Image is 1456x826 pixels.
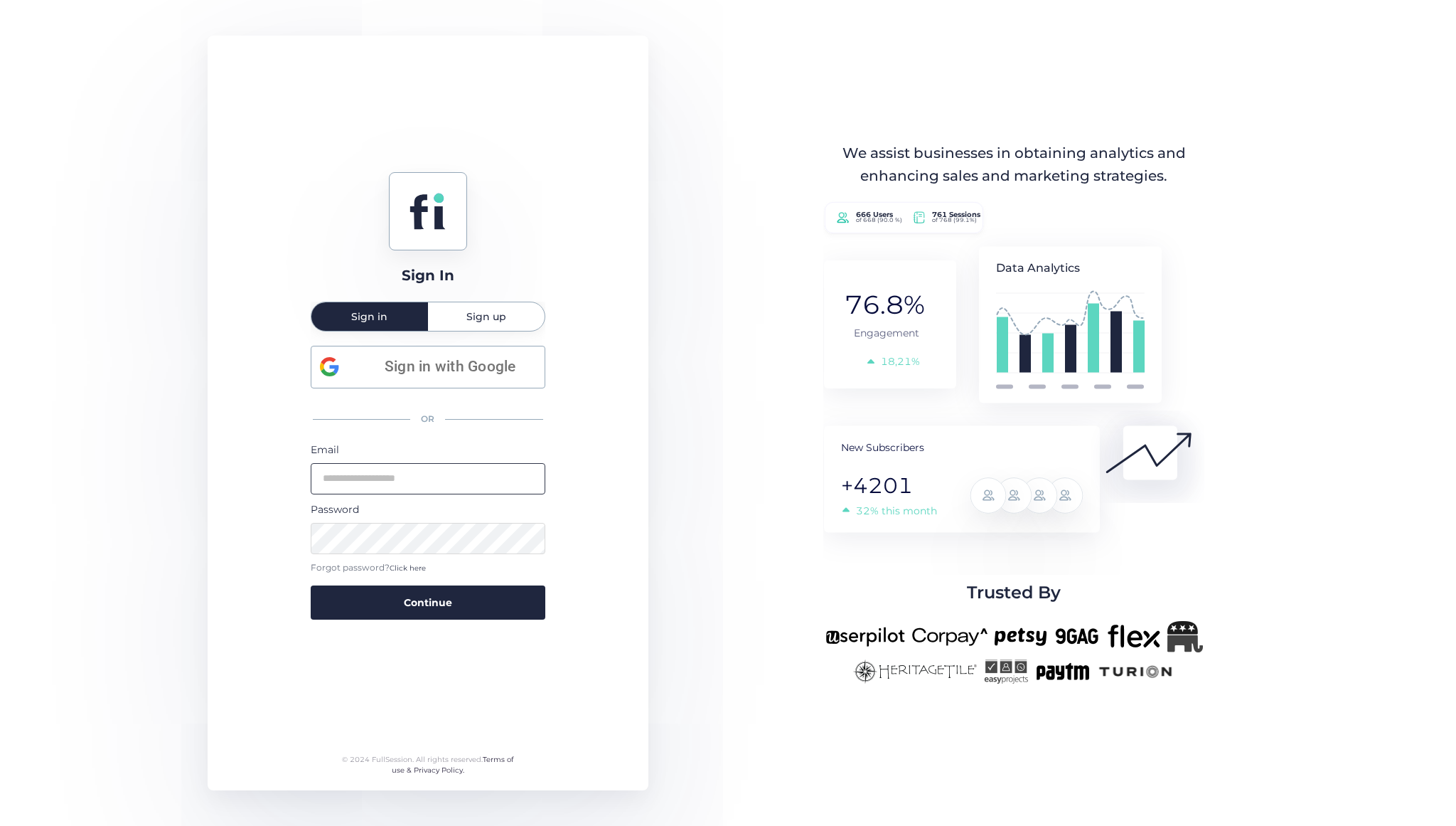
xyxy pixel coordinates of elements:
[881,355,920,368] tspan: 18,21%
[932,217,977,224] tspan: of 768 (99.1%)
[856,504,937,517] tspan: 32% this month
[311,502,545,517] div: Password
[466,312,506,322] span: Sign up
[1054,621,1101,652] img: 9gag-new.png
[1097,660,1174,684] img: turion-new.png
[1108,621,1160,652] img: flex-new.png
[1035,660,1090,684] img: paytm-new.png
[912,621,987,652] img: corpay-new.png
[365,355,536,378] span: Sign in with Google
[311,404,545,435] div: OR
[404,595,452,610] span: Continue
[311,561,545,575] div: Forgot password?
[351,312,387,322] span: Sign in
[854,327,919,339] tspan: Engagement
[841,472,913,499] tspan: +4201
[402,265,454,287] div: Sign In
[311,442,545,457] div: Email
[845,289,926,320] tspan: 76.8%
[984,660,1028,684] img: easyprojects-new.png
[856,211,894,220] tspan: 666 Users
[932,211,981,220] tspan: 761 Sessions
[996,261,1080,275] tspan: Data Analytics
[1167,621,1203,652] img: Republicanlogo-bw.png
[856,217,902,224] tspan: of 668 (90.0 %)
[390,563,426,573] span: Click here
[853,660,977,684] img: heritagetile-new.png
[826,142,1201,187] div: We assist businesses in obtaining analytics and enhancing sales and marketing strategies.
[995,621,1046,652] img: petsy-new.png
[841,441,924,454] tspan: New Subscribers
[967,579,1061,606] span: Trusted By
[311,586,545,620] button: Continue
[825,621,905,652] img: userpilot-new.png
[336,754,520,776] div: © 2024 FullSession. All rights reserved.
